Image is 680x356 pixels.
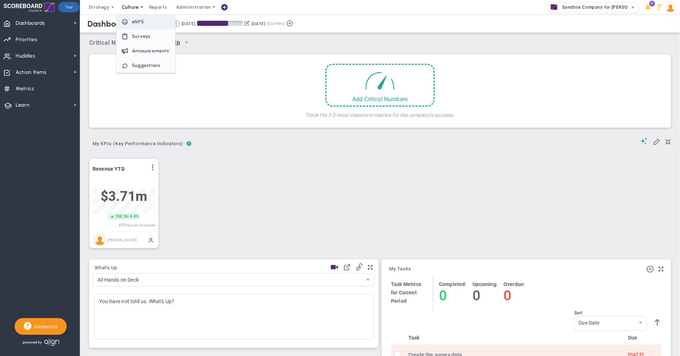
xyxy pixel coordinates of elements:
button: My KPIs (Key Performance Indicators) [89,138,187,151]
span: $3,707,282 [101,189,147,204]
span: select [362,274,374,286]
div: Powered by Align [15,337,90,348]
span: Surveys [132,33,151,39]
span: Dashboards [16,16,45,31]
div: [DATE] [181,20,195,27]
span: for Current [391,290,417,296]
span: Edit My KPIs [653,138,660,145]
span: Suggestions [132,63,161,68]
span: My KPIs (Key Performance Indicators) [89,138,187,150]
span: Culture [122,4,139,10]
span: 277 [119,223,125,227]
span: Learn [16,98,30,113]
span: Suggestions (AI Feature) [641,138,648,145]
span: Period [391,298,407,304]
a: My Tasks [389,266,411,272]
h4: 0 [439,288,467,304]
h4: 0 [504,288,525,304]
span: Action Items [16,65,47,80]
span: eNPS [132,19,144,24]
span: Sandbox Company for [PERSON_NAME] [559,3,648,12]
li: Employee Net Promoter Score: A Measure of Employee Engagement [117,15,175,29]
span: Priorities [16,32,38,47]
span: Administration [176,4,211,10]
span: select [634,317,647,331]
div: Sort [574,310,647,316]
span: select [628,3,638,13]
h4: Overdue: [504,281,525,288]
span: 1 [649,1,655,7]
span: 4.4% [130,214,138,219]
span: select [180,36,193,49]
span: Metrics [16,81,34,96]
span: Huddles [16,48,35,64]
span: Dashboard [87,19,128,29]
div: [DATE] [251,20,265,27]
span: days since update [125,223,155,227]
img: Steve DuVall [94,234,106,246]
span: Due Date [575,317,634,329]
h4: 0 [473,288,498,304]
div: Period Progress: 68% Day 62 of 91 with 29 remaining. [197,21,243,26]
span: Manually Updated [148,237,154,243]
span: Revenue YTD [93,166,125,172]
img: 86643.Person.photo [666,3,676,12]
h4: Upcoming: [473,281,498,288]
img: 32671.Company.photo [550,3,559,12]
h4: Task Metrics [391,281,421,288]
div: Add Critical Numbers [327,96,434,103]
span: Strategy [89,4,110,10]
h4: Track the 3-5 most important metrics for the company's success. [305,107,454,118]
button: What's Up [95,265,117,271]
span: My Tasks [389,266,411,272]
th: Task [406,331,625,345]
div: You have not told us. What's Up? [94,294,373,340]
span: All Hands on Deck [93,274,362,286]
th: Due [625,331,662,345]
span: | [128,214,129,219]
h4: Completed: [439,281,467,288]
span: 155.1k [115,214,128,219]
span: (Current) [267,20,284,27]
span: Announcements [132,48,169,54]
span: Contact Us [31,324,58,329]
span: Critical Numbers for [89,36,195,50]
button: Go to previous period [173,20,180,27]
span: [PERSON_NAME] [108,238,137,242]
